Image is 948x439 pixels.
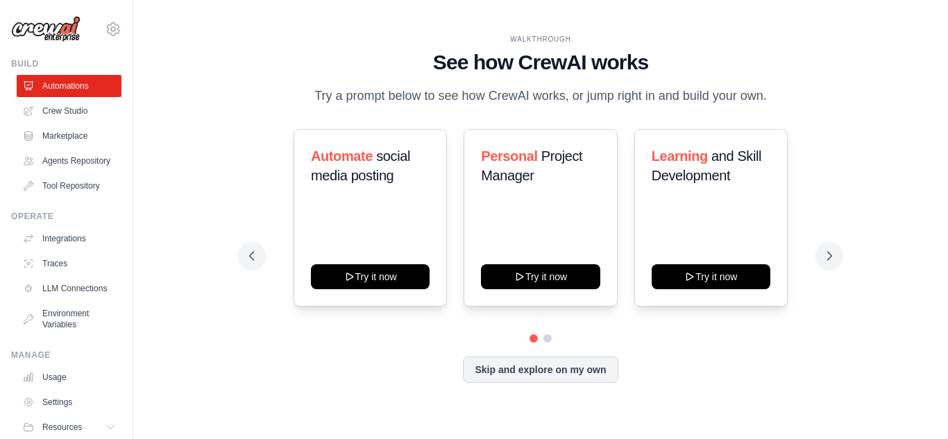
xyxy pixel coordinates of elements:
button: Try it now [481,264,600,289]
a: Marketplace [17,125,121,147]
a: Crew Studio [17,100,121,122]
a: Integrations [17,227,121,250]
span: Personal [481,148,537,164]
span: social media posting [311,148,410,183]
a: Tool Repository [17,175,121,197]
span: and Skill Development [652,148,761,183]
a: Environment Variables [17,302,121,336]
a: Traces [17,252,121,275]
button: Skip and explore on my own [463,356,618,383]
a: Settings [17,391,121,413]
a: Agents Repository [17,150,121,172]
span: Learning [652,148,708,164]
a: LLM Connections [17,277,121,300]
a: Usage [17,366,121,388]
div: Operate [11,211,121,222]
p: Try a prompt below to see how CrewAI works, or jump right in and build your own. [307,86,774,106]
a: Automations [17,75,121,97]
span: Resources [42,422,82,433]
div: Build [11,58,121,69]
h1: See how CrewAI works [249,50,832,75]
span: Automate [311,148,373,164]
button: Resources [17,416,121,438]
span: Project Manager [481,148,582,183]
button: Try it now [652,264,770,289]
img: Logo [11,16,81,42]
div: Manage [11,350,121,361]
button: Try it now [311,264,430,289]
div: WALKTHROUGH [249,34,832,44]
